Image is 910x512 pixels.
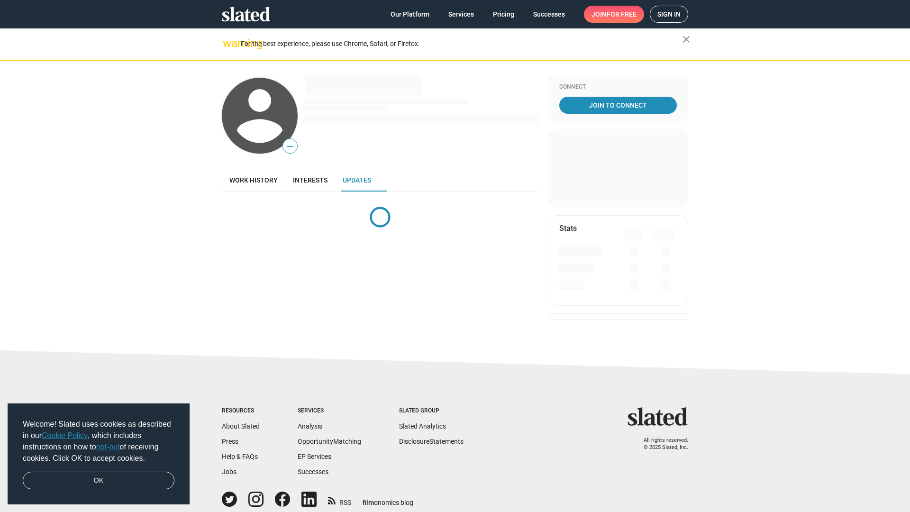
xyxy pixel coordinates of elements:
a: opt-out [96,443,120,451]
span: Updates [343,176,371,184]
span: Successes [533,6,565,23]
a: filmonomics blog [363,491,413,507]
span: film [363,499,374,506]
div: For the best experience, please use Chrome, Safari, or Firefox. [241,37,682,50]
a: About Slated [222,422,260,430]
a: Help & FAQs [222,453,258,460]
div: Slated Group [399,407,464,415]
a: Interests [285,169,335,192]
a: Successes [298,468,328,475]
span: Sign in [657,6,681,22]
div: Services [298,407,361,415]
a: Join To Connect [559,97,677,114]
a: Press [222,438,238,445]
a: RSS [328,493,351,507]
a: Joinfor free [584,6,644,23]
a: Pricing [485,6,522,23]
span: Work history [229,176,278,184]
span: Welcome! Slated uses cookies as described in our , which includes instructions on how to of recei... [23,419,174,464]
mat-icon: warning [223,37,234,49]
a: Work history [222,169,285,192]
span: Join [591,6,637,23]
p: All rights reserved. © 2025 Slated, Inc. [634,437,688,451]
a: DisclosureStatements [399,438,464,445]
a: Cookie Policy [42,431,88,439]
a: Jobs [222,468,237,475]
a: EP Services [298,453,331,460]
span: Our Platform [391,6,429,23]
span: — [283,140,297,153]
a: Analysis [298,422,322,430]
a: OpportunityMatching [298,438,361,445]
span: Pricing [493,6,514,23]
mat-card-title: Stats [559,223,577,233]
a: Updates [335,169,379,192]
div: Resources [222,407,260,415]
span: Join To Connect [561,97,675,114]
span: Services [448,6,474,23]
div: cookieconsent [8,403,190,505]
mat-icon: close [681,34,692,45]
a: Our Platform [383,6,437,23]
a: Successes [526,6,573,23]
a: Sign in [650,6,688,23]
span: Interests [293,176,328,184]
span: for free [607,6,637,23]
a: dismiss cookie message [23,472,174,490]
div: Connect [559,83,677,91]
a: Slated Analytics [399,422,446,430]
a: Services [441,6,482,23]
